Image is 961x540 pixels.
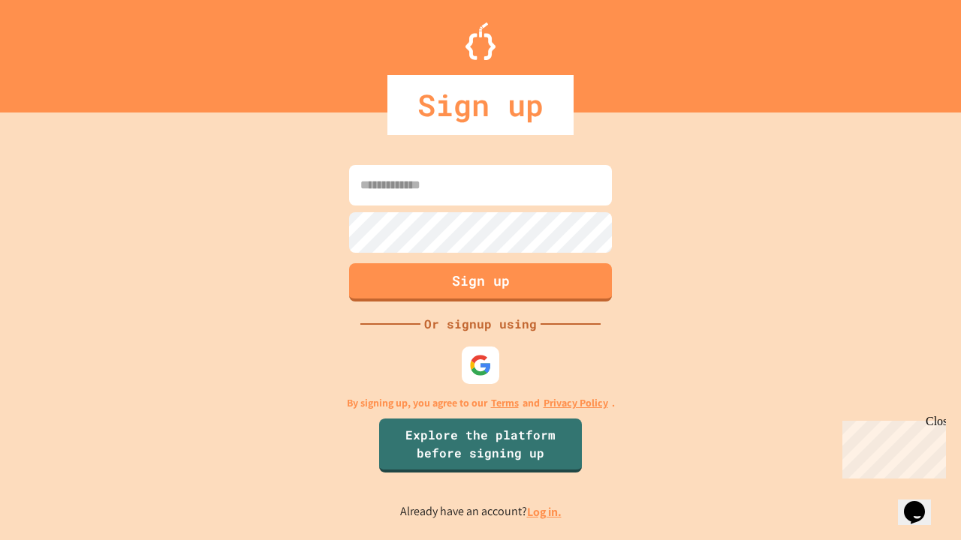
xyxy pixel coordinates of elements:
[898,480,946,525] iframe: chat widget
[465,22,496,60] img: Logo.svg
[6,6,104,95] div: Chat with us now!Close
[469,354,492,376] img: google-icon.svg
[347,395,615,411] p: By signing up, you agree to our and .
[491,395,519,411] a: Terms
[379,418,582,472] a: Explore the platform before signing up
[387,75,574,135] div: Sign up
[527,504,562,520] a: Log in.
[349,263,612,301] button: Sign up
[836,415,946,478] iframe: chat widget
[400,502,562,521] p: Already have an account?
[544,395,608,411] a: Privacy Policy
[420,315,541,333] div: Or signup using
